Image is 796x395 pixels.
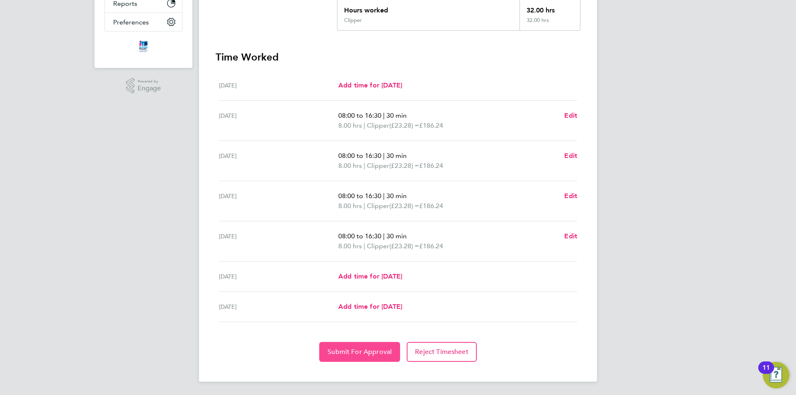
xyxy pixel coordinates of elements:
[407,342,477,362] button: Reject Timesheet
[389,121,419,129] span: (£23.28) =
[419,162,443,170] span: £186.24
[328,348,392,356] span: Submit For Approval
[338,152,381,160] span: 08:00 to 16:30
[338,162,362,170] span: 8.00 hrs
[367,161,389,171] span: Clipper
[219,151,338,171] div: [DATE]
[564,191,577,201] a: Edit
[389,242,419,250] span: (£23.28) =
[219,231,338,251] div: [DATE]
[338,80,402,90] a: Add time for [DATE]
[219,302,338,312] div: [DATE]
[364,202,365,210] span: |
[762,368,770,378] div: 11
[113,18,149,26] span: Preferences
[338,271,402,281] a: Add time for [DATE]
[386,152,407,160] span: 30 min
[386,192,407,200] span: 30 min
[338,192,381,200] span: 08:00 to 16:30
[105,13,182,31] button: Preferences
[564,231,577,241] a: Edit
[338,302,402,312] a: Add time for [DATE]
[338,121,362,129] span: 8.00 hrs
[564,232,577,240] span: Edit
[344,17,362,24] div: Clipper
[364,121,365,129] span: |
[219,271,338,281] div: [DATE]
[564,111,577,121] a: Edit
[138,85,161,92] span: Engage
[763,362,789,388] button: Open Resource Center, 11 new notifications
[383,111,385,119] span: |
[338,242,362,250] span: 8.00 hrs
[338,272,402,280] span: Add time for [DATE]
[364,242,365,250] span: |
[219,80,338,90] div: [DATE]
[386,111,407,119] span: 30 min
[367,201,389,211] span: Clipper
[338,81,402,89] span: Add time for [DATE]
[338,232,381,240] span: 08:00 to 16:30
[519,17,580,30] div: 32.00 hrs
[338,202,362,210] span: 8.00 hrs
[104,40,182,53] a: Go to home page
[367,241,389,251] span: Clipper
[367,121,389,131] span: Clipper
[216,51,580,64] h3: Time Worked
[138,78,161,85] span: Powered by
[383,232,385,240] span: |
[415,348,468,356] span: Reject Timesheet
[219,111,338,131] div: [DATE]
[338,303,402,310] span: Add time for [DATE]
[564,151,577,161] a: Edit
[389,162,419,170] span: (£23.28) =
[219,191,338,211] div: [DATE]
[126,78,161,94] a: Powered byEngage
[419,121,443,129] span: £186.24
[383,152,385,160] span: |
[564,192,577,200] span: Edit
[383,192,385,200] span: |
[338,111,381,119] span: 08:00 to 16:30
[319,342,400,362] button: Submit For Approval
[564,111,577,119] span: Edit
[419,202,443,210] span: £186.24
[419,242,443,250] span: £186.24
[386,232,407,240] span: 30 min
[564,152,577,160] span: Edit
[138,40,149,53] img: itsconstruction-logo-retina.png
[389,202,419,210] span: (£23.28) =
[364,162,365,170] span: |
